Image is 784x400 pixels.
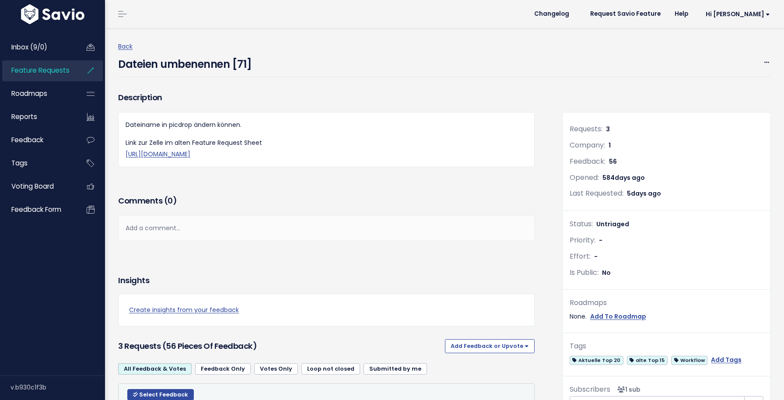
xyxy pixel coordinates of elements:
[570,124,602,134] span: Requests:
[254,363,298,375] a: Votes Only
[570,219,593,229] span: Status:
[599,236,602,245] span: -
[129,305,524,316] a: Create insights from your feedback
[11,158,28,168] span: Tags
[11,112,37,121] span: Reports
[2,200,73,220] a: Feedback form
[570,188,623,198] span: Last Requested:
[534,11,569,17] span: Changelog
[118,52,252,72] h4: Dateien umbenennen [71]
[2,176,73,196] a: Voting Board
[126,150,190,158] a: [URL][DOMAIN_NAME]
[627,356,668,365] span: alte Top 15
[445,339,535,353] button: Add Feedback or Upvote
[118,195,535,207] h3: Comments ( )
[2,130,73,150] a: Feedback
[570,156,605,166] span: Feedback:
[168,195,173,206] span: 0
[364,363,427,375] a: Submitted by me
[570,340,763,353] div: Tags
[570,235,595,245] span: Priority:
[126,137,527,159] p: Link zur Zelle im alten Feature Request Sheet
[2,37,73,57] a: Inbox (9/0)
[11,135,43,144] span: Feedback
[609,141,611,150] span: 1
[11,205,61,214] span: Feedback form
[602,173,645,182] span: 584
[11,66,70,75] span: Feature Requests
[609,157,617,166] span: 56
[671,354,707,365] a: Workflow
[627,189,661,198] span: 5
[118,340,441,352] h3: 3 Requests (56 pieces of Feedback)
[570,267,598,277] span: Is Public:
[590,311,646,322] a: Add To Roadmap
[11,42,47,52] span: Inbox (9/0)
[570,172,599,182] span: Opened:
[139,391,188,398] span: Select Feedback
[711,354,742,365] a: Add Tags
[118,91,535,104] h3: Description
[2,84,73,104] a: Roadmaps
[570,311,763,322] div: None.
[594,252,598,261] span: -
[706,11,770,18] span: Hi [PERSON_NAME]
[2,60,73,81] a: Feature Requests
[614,385,640,394] span: <p><strong>Subscribers</strong><br><br> - Felix Junk<br> </p>
[606,125,610,133] span: 3
[671,356,707,365] span: Workflow
[301,363,360,375] a: Loop not closed
[570,140,605,150] span: Company:
[570,297,763,309] div: Roadmaps
[19,4,87,24] img: logo-white.9d6f32f41409.svg
[195,363,251,375] a: Feedback Only
[627,354,668,365] a: alte Top 15
[2,153,73,173] a: Tags
[118,42,133,51] a: Back
[596,220,629,228] span: Untriaged
[570,384,610,394] span: Subscribers
[570,251,591,261] span: Effort:
[602,268,611,277] span: No
[2,107,73,127] a: Reports
[570,356,623,365] span: Aktuelle Top 20
[11,89,47,98] span: Roadmaps
[118,363,192,375] a: All Feedback & Votes
[118,274,149,287] h3: Insights
[695,7,777,21] a: Hi [PERSON_NAME]
[668,7,695,21] a: Help
[583,7,668,21] a: Request Savio Feature
[11,182,54,191] span: Voting Board
[615,173,645,182] span: days ago
[631,189,661,198] span: days ago
[118,215,535,241] div: Add a comment...
[126,119,527,130] p: Dateiname in picdrop ändern können.
[10,376,105,399] div: v.b930c1f3b
[570,354,623,365] a: Aktuelle Top 20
